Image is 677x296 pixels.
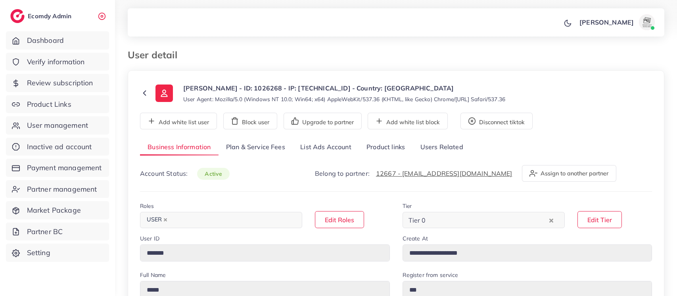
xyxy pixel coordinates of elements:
button: Clear Selected [549,215,553,225]
a: Market Package [6,201,109,219]
span: Setting [27,248,50,258]
a: Users Related [412,139,470,156]
a: Product links [359,139,412,156]
label: Create At [403,234,428,242]
a: Payment management [6,159,109,177]
div: Search for option [140,212,302,228]
label: Tier [403,202,412,210]
button: Upgrade to partner [284,113,362,129]
a: Partner BC [6,223,109,241]
span: active [197,168,230,180]
a: Verify information [6,53,109,71]
button: Edit Tier [577,211,622,228]
span: USER [143,214,171,225]
img: ic-user-info.36bf1079.svg [155,85,173,102]
button: Edit Roles [315,211,364,228]
p: Belong to partner: [315,169,512,178]
a: Inactive ad account [6,138,109,156]
span: Partner management [27,184,97,194]
h3: User detail [128,49,184,61]
img: logo [10,9,25,23]
span: Partner BC [27,227,63,237]
a: Business Information [140,139,219,156]
button: Add white list user [140,113,217,129]
span: Tier 0 [407,214,428,226]
span: Inactive ad account [27,142,92,152]
h2: Ecomdy Admin [28,12,73,20]
span: Review subscription [27,78,93,88]
button: Block user [223,113,277,129]
span: Product Links [27,99,71,110]
input: Search for option [428,214,547,226]
span: Dashboard [27,35,64,46]
label: Full Name [140,271,166,279]
span: User management [27,120,88,131]
a: Review subscription [6,74,109,92]
span: Verify information [27,57,85,67]
a: logoEcomdy Admin [10,9,73,23]
p: [PERSON_NAME] [579,17,634,27]
a: User management [6,116,109,135]
input: Search for option [172,214,292,226]
label: User ID [140,234,159,242]
p: [PERSON_NAME] - ID: 1026268 - IP: [TECHNICAL_ID] - Country: [GEOGRAPHIC_DATA] [183,83,505,93]
small: User Agent: Mozilla/5.0 (Windows NT 10.0; Win64; x64) AppleWebKit/537.36 (KHTML, like Gecko) Chro... [183,95,505,103]
button: Add white list block [368,113,448,129]
button: Disconnect tiktok [460,113,533,129]
a: List Ads Account [293,139,359,156]
a: 12667 - [EMAIL_ADDRESS][DOMAIN_NAME] [376,169,512,177]
span: Market Package [27,205,81,215]
a: Plan & Service Fees [219,139,293,156]
button: Deselect USER [163,218,167,222]
p: Account Status: [140,169,230,179]
label: Roles [140,202,154,210]
a: Dashboard [6,31,109,50]
a: Setting [6,244,109,262]
label: Register from service [403,271,458,279]
a: [PERSON_NAME]avatar [575,14,658,30]
img: avatar [639,14,655,30]
div: Search for option [403,212,565,228]
a: Product Links [6,95,109,113]
span: Payment management [27,163,102,173]
button: Assign to another partner [522,165,616,182]
a: Partner management [6,180,109,198]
